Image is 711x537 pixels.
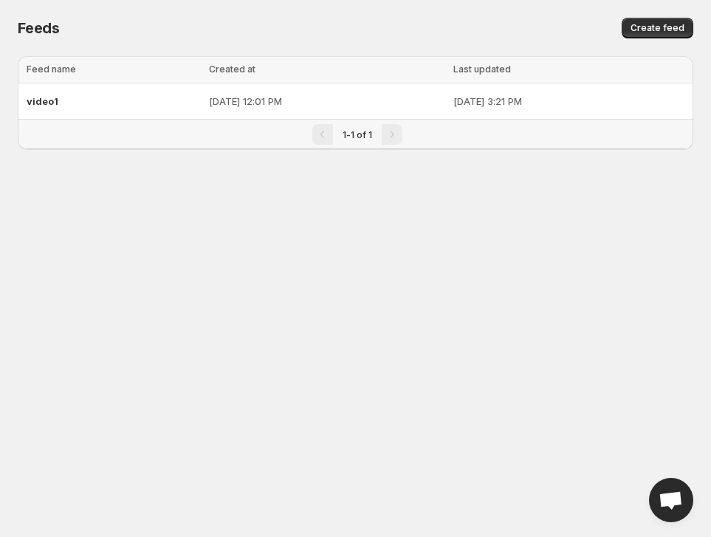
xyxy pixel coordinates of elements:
a: Open chat [649,478,693,522]
p: [DATE] 3:21 PM [453,94,684,109]
nav: Pagination [18,119,693,149]
span: Feeds [18,19,60,37]
span: Create feed [631,22,684,34]
p: [DATE] 12:01 PM [209,94,444,109]
span: Feed name [27,64,76,75]
span: Last updated [453,64,511,75]
span: 1-1 of 1 [343,129,372,140]
button: Create feed [622,18,693,38]
span: video1 [27,95,58,107]
span: Created at [209,64,255,75]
